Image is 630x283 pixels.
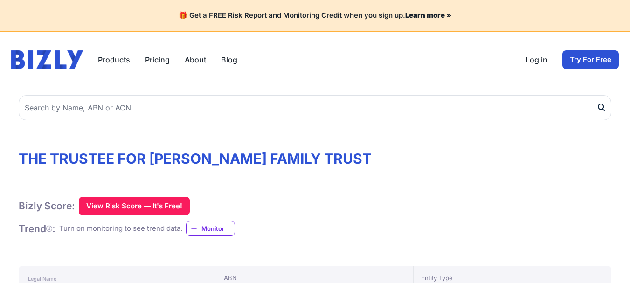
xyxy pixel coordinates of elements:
[421,273,603,283] div: Entity Type
[221,54,237,65] a: Blog
[98,54,130,65] button: Products
[405,11,451,20] a: Learn more »
[224,273,406,283] div: ABN
[19,222,55,235] h1: Trend :
[19,95,611,120] input: Search by Name, ABN or ACN
[11,11,619,20] h4: 🎁 Get a FREE Risk Report and Monitoring Credit when you sign up.
[185,54,206,65] a: About
[79,197,190,215] button: View Risk Score — It's Free!
[201,224,235,233] span: Monitor
[186,221,235,236] a: Monitor
[19,200,75,212] h1: Bizly Score:
[145,54,170,65] a: Pricing
[19,150,611,167] h1: THE TRUSTEE FOR [PERSON_NAME] FAMILY TRUST
[526,54,547,65] a: Log in
[562,50,619,69] a: Try For Free
[59,223,182,234] div: Turn on monitoring to see trend data.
